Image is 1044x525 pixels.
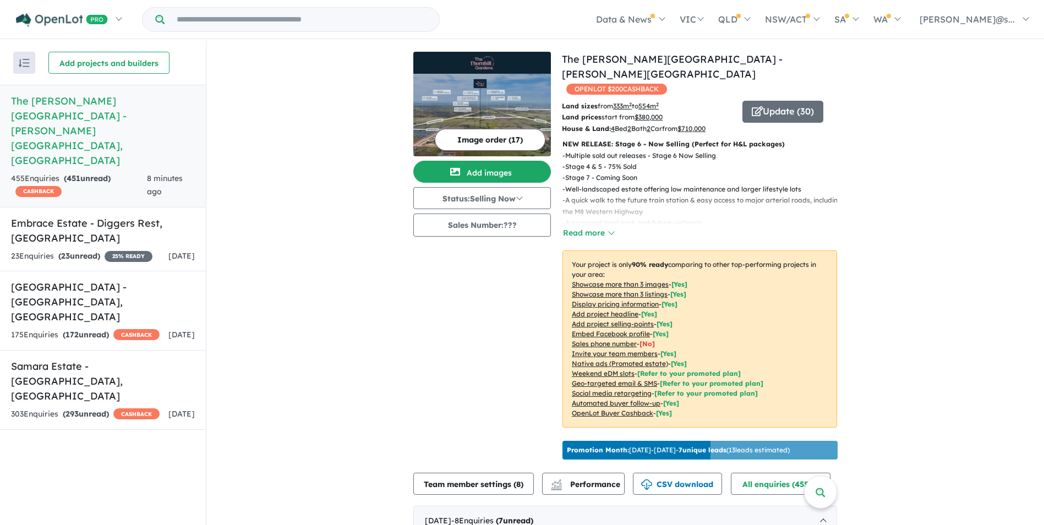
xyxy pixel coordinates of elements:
span: Performance [553,479,620,489]
sup: 2 [656,101,659,107]
span: 8 minutes ago [147,173,183,196]
u: Embed Facebook profile [572,330,650,338]
b: Land prices [562,113,602,121]
button: Status:Selling Now [413,187,551,209]
button: Update (30) [742,101,823,123]
p: Your project is only comparing to other top-performing projects in your area: - - - - - - - - - -... [562,250,837,428]
div: 455 Enquir ies [11,172,147,199]
span: [DATE] [168,330,195,340]
u: Invite your team members [572,349,658,358]
u: 4 [611,124,615,133]
button: Add images [413,161,551,183]
b: Land sizes [562,102,598,110]
u: Automated buyer follow-up [572,399,660,407]
u: Showcase more than 3 images [572,280,669,288]
span: [ Yes ] [641,310,657,318]
span: [Yes] [656,409,672,417]
strong: ( unread) [63,330,109,340]
img: The Thornhill Gardens Estate - Thornhill Park [413,74,551,156]
b: 7 unique leads [679,446,726,454]
span: to [632,102,659,110]
u: $ 380,000 [635,113,663,121]
span: 8 [516,479,521,489]
p: [DATE] - [DATE] - ( 13 leads estimated) [567,445,790,455]
p: - A quick walk to the future train station & easy access to major arterial roads, including the M... [562,195,846,217]
button: All enquiries (455) [731,473,830,495]
div: 175 Enquir ies [11,329,160,342]
p: Bed Bath Car from [562,123,734,134]
p: - A proposed local park and future wetlands [562,217,846,228]
span: CASHBACK [15,186,62,197]
img: Openlot PRO Logo White [16,13,108,27]
button: Image order (17) [435,129,545,151]
u: Weekend eDM slots [572,369,635,378]
span: [Yes] [663,399,679,407]
span: 23 [61,251,70,261]
span: [Yes] [671,359,687,368]
u: $ 710,000 [677,124,706,133]
span: [ Yes ] [671,280,687,288]
img: sort.svg [19,59,30,67]
img: line-chart.svg [551,479,561,485]
h5: The [PERSON_NAME][GEOGRAPHIC_DATA] - [PERSON_NAME][GEOGRAPHIC_DATA] , [GEOGRAPHIC_DATA] [11,94,195,168]
p: start from [562,112,734,123]
button: Performance [542,473,625,495]
span: [PERSON_NAME]@s... [920,14,1015,25]
u: 2 [647,124,651,133]
span: OPENLOT $ 200 CASHBACK [566,84,667,95]
div: 23 Enquir ies [11,250,152,263]
u: Add project selling-points [572,320,654,328]
p: - Well-landscaped estate offering low maintenance and larger lifestyle lots [562,184,846,195]
div: 303 Enquir ies [11,408,160,421]
span: [ Yes ] [657,320,673,328]
button: Read more [562,227,614,239]
u: Display pricing information [572,300,659,308]
a: The Thornhill Gardens Estate - Thornhill Park LogoThe Thornhill Gardens Estate - Thornhill Park [413,52,551,156]
span: 293 [65,409,79,419]
span: [ Yes ] [670,290,686,298]
span: [Refer to your promoted plan] [654,389,758,397]
span: 172 [65,330,79,340]
u: Social media retargeting [572,389,652,397]
u: Native ads (Promoted estate) [572,359,668,368]
span: CASHBACK [113,329,160,340]
u: OpenLot Buyer Cashback [572,409,653,417]
u: Showcase more than 3 listings [572,290,668,298]
span: CASHBACK [113,408,160,419]
span: [DATE] [168,251,195,261]
input: Try estate name, suburb, builder or developer [167,8,437,31]
u: 554 m [638,102,659,110]
img: bar-chart.svg [551,483,562,490]
span: 451 [67,173,80,183]
p: - Multiple sold out releases - Stage 6 Now Selling [562,150,846,161]
p: - Stage 4 & 5 - 75% Sold [562,161,846,172]
button: Sales Number:??? [413,214,551,237]
p: NEW RELEASE: Stage 6 - Now Selling (Perfect for H&L packages) [562,139,837,150]
strong: ( unread) [58,251,100,261]
span: [Refer to your promoted plan] [637,369,741,378]
u: Geo-targeted email & SMS [572,379,657,387]
span: [Refer to your promoted plan] [660,379,763,387]
button: Team member settings (8) [413,473,534,495]
span: [DATE] [168,409,195,419]
sup: 2 [629,101,632,107]
u: Add project headline [572,310,638,318]
img: The Thornhill Gardens Estate - Thornhill Park Logo [418,56,546,69]
b: Promotion Month: [567,446,629,454]
button: CSV download [633,473,722,495]
strong: ( unread) [63,409,109,419]
span: [ No ] [639,340,655,348]
p: from [562,101,734,112]
b: 90 % ready [632,260,668,269]
u: Sales phone number [572,340,637,348]
u: 2 [627,124,631,133]
img: download icon [641,479,652,490]
b: House & Land: [562,124,611,133]
a: The [PERSON_NAME][GEOGRAPHIC_DATA] - [PERSON_NAME][GEOGRAPHIC_DATA] [562,53,783,80]
span: [ Yes ] [653,330,669,338]
span: [ Yes ] [660,349,676,358]
u: 333 m [613,102,632,110]
span: [ Yes ] [662,300,677,308]
p: - Stage 7 - Coming Soon [562,172,846,183]
h5: [GEOGRAPHIC_DATA] - [GEOGRAPHIC_DATA] , [GEOGRAPHIC_DATA] [11,280,195,324]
